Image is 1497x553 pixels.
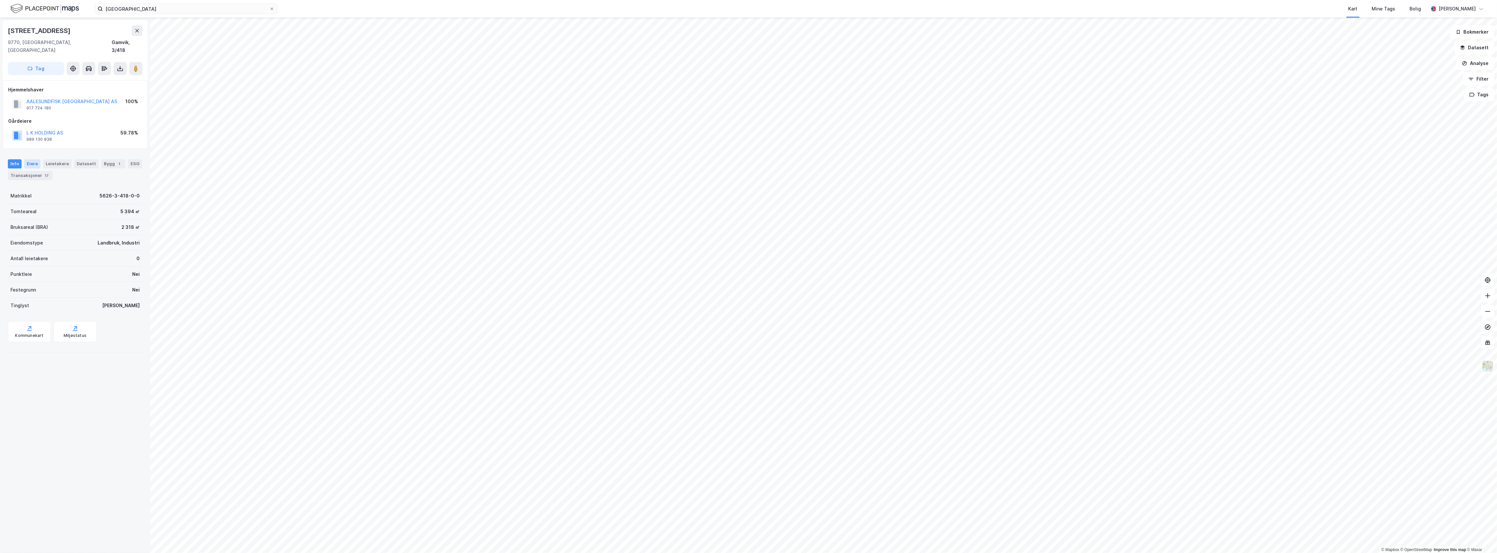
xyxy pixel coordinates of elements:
div: 5626-3-418-0-0 [100,192,140,200]
iframe: Chat Widget [1464,522,1497,553]
div: Bygg [101,159,125,168]
div: Kontrollprogram for chat [1464,522,1497,553]
button: Datasett [1455,41,1494,54]
div: 989 130 838 [26,137,52,142]
div: Info [8,159,22,168]
a: OpenStreetMap [1401,547,1432,552]
div: Kommunekart [15,333,43,338]
img: logo.f888ab2527a4732fd821a326f86c7f29.svg [10,3,79,14]
div: 0 [136,255,140,262]
div: Kart [1348,5,1358,13]
div: Datasett [74,159,99,168]
div: Antall leietakere [10,255,48,262]
div: Mine Tags [1372,5,1395,13]
button: Filter [1463,72,1494,86]
div: Nei [132,270,140,278]
div: Landbruk, Industri [98,239,140,247]
div: 1 [116,161,123,167]
div: 59.78% [120,129,138,137]
div: 917 724 180 [26,105,51,111]
button: Analyse [1457,57,1494,70]
div: 2 318 ㎡ [121,223,140,231]
input: Søk på adresse, matrikkel, gårdeiere, leietakere eller personer [103,4,269,14]
a: Improve this map [1434,547,1466,552]
div: Tinglyst [10,302,29,309]
div: [PERSON_NAME] [1439,5,1476,13]
div: Bolig [1410,5,1421,13]
div: Tomteareal [10,208,37,215]
div: Miljøstatus [64,333,87,338]
div: 100% [125,98,138,105]
div: 17 [43,172,50,179]
div: Gårdeiere [8,117,142,125]
div: Nei [132,286,140,294]
div: Matrikkel [10,192,32,200]
div: [STREET_ADDRESS] [8,25,72,36]
div: Eiendomstype [10,239,43,247]
div: Transaksjoner [8,171,53,180]
a: Mapbox [1381,547,1399,552]
img: Z [1482,360,1494,372]
button: Bokmerker [1450,25,1494,39]
div: Hjemmelshaver [8,86,142,94]
div: Gamvik, 3/418 [112,39,142,54]
div: Punktleie [10,270,32,278]
div: Leietakere [43,159,71,168]
div: ESG [128,159,142,168]
button: Tag [8,62,64,75]
div: 5 394 ㎡ [120,208,140,215]
div: [PERSON_NAME] [102,302,140,309]
button: Tags [1464,88,1494,101]
div: Eiere [24,159,40,168]
div: 9770, [GEOGRAPHIC_DATA], [GEOGRAPHIC_DATA] [8,39,112,54]
div: Festegrunn [10,286,36,294]
div: Bruksareal (BRA) [10,223,48,231]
